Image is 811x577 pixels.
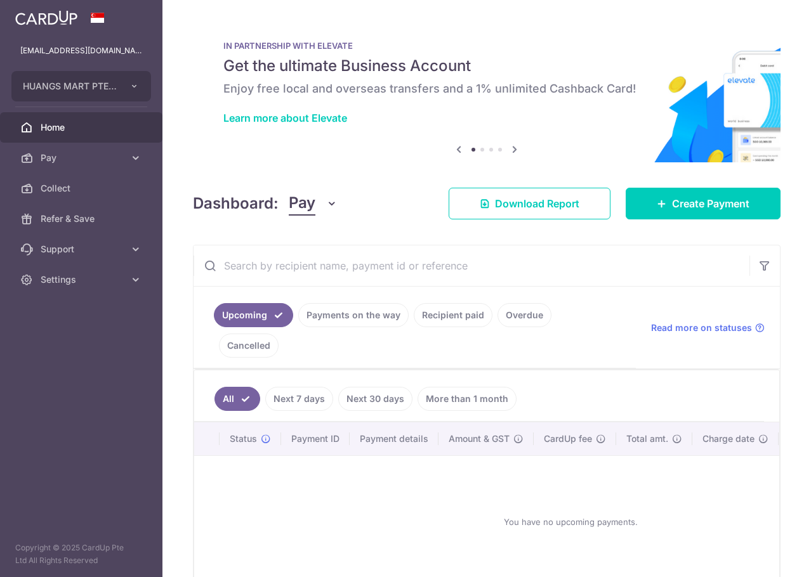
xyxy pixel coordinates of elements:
th: Payment ID [281,422,350,455]
a: Download Report [449,188,610,219]
a: Next 30 days [338,387,412,411]
h4: Dashboard: [193,192,279,215]
a: Learn more about Elevate [223,112,347,124]
span: CardUp fee [544,432,592,445]
img: CardUp [15,10,77,25]
h6: Enjoy free local and overseas transfers and a 1% unlimited Cashback Card! [223,81,750,96]
a: Upcoming [214,303,293,327]
a: Overdue [498,303,551,327]
h5: Get the ultimate Business Account [223,56,750,76]
a: Cancelled [219,334,279,358]
span: Pay [41,152,124,164]
a: Read more on statuses [651,321,765,334]
span: Pay [289,191,315,216]
input: Search by recipient name, payment id or reference [194,245,749,286]
span: Support [41,243,124,256]
span: Home [41,121,124,134]
span: Total amt. [626,432,668,445]
span: Read more on statuses [651,321,752,334]
a: All [214,387,260,411]
img: Renovation banner [193,20,781,162]
a: Payments on the way [298,303,409,327]
span: Collect [41,182,124,195]
p: IN PARTNERSHIP WITH ELEVATE [223,41,750,51]
span: HUANGS MART PTE. LTD. [23,80,117,93]
th: Payment details [350,422,438,455]
p: [EMAIL_ADDRESS][DOMAIN_NAME] [20,44,142,57]
button: Pay [289,191,338,216]
span: Refer & Save [41,212,124,225]
a: More than 1 month [418,387,517,411]
a: Create Payment [626,188,781,219]
a: Next 7 days [265,387,333,411]
a: Recipient paid [414,303,492,327]
span: Settings [41,273,124,286]
button: HUANGS MART PTE. LTD. [11,71,151,101]
span: Status [230,432,257,445]
span: Download Report [495,196,579,211]
span: Charge date [702,432,755,445]
span: Amount & GST [449,432,510,445]
span: Create Payment [672,196,749,211]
